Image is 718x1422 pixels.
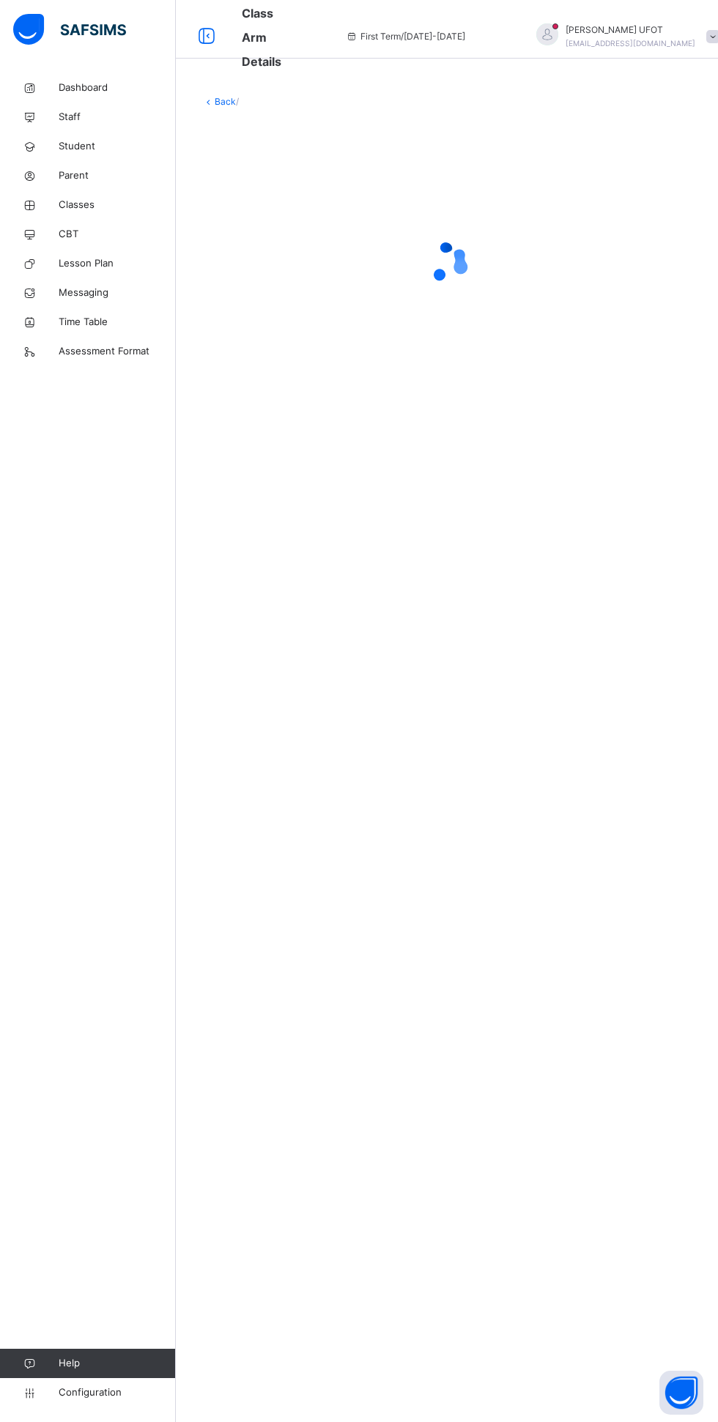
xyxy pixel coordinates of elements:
[59,227,176,242] span: CBT
[59,256,176,271] span: Lesson Plan
[346,30,465,43] span: session/term information
[59,315,176,330] span: Time Table
[13,14,126,45] img: safsims
[59,168,176,183] span: Parent
[566,23,695,37] span: [PERSON_NAME] UFOT
[59,286,176,300] span: Messaging
[59,198,176,212] span: Classes
[59,344,176,359] span: Assessment Format
[566,39,695,48] span: [EMAIL_ADDRESS][DOMAIN_NAME]
[215,96,236,107] a: Back
[236,96,239,107] span: /
[59,139,176,154] span: Student
[59,1356,175,1371] span: Help
[59,81,176,95] span: Dashboard
[659,1371,703,1415] button: Open asap
[242,6,281,69] span: Class Arm Details
[59,110,176,124] span: Staff
[59,1385,175,1400] span: Configuration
